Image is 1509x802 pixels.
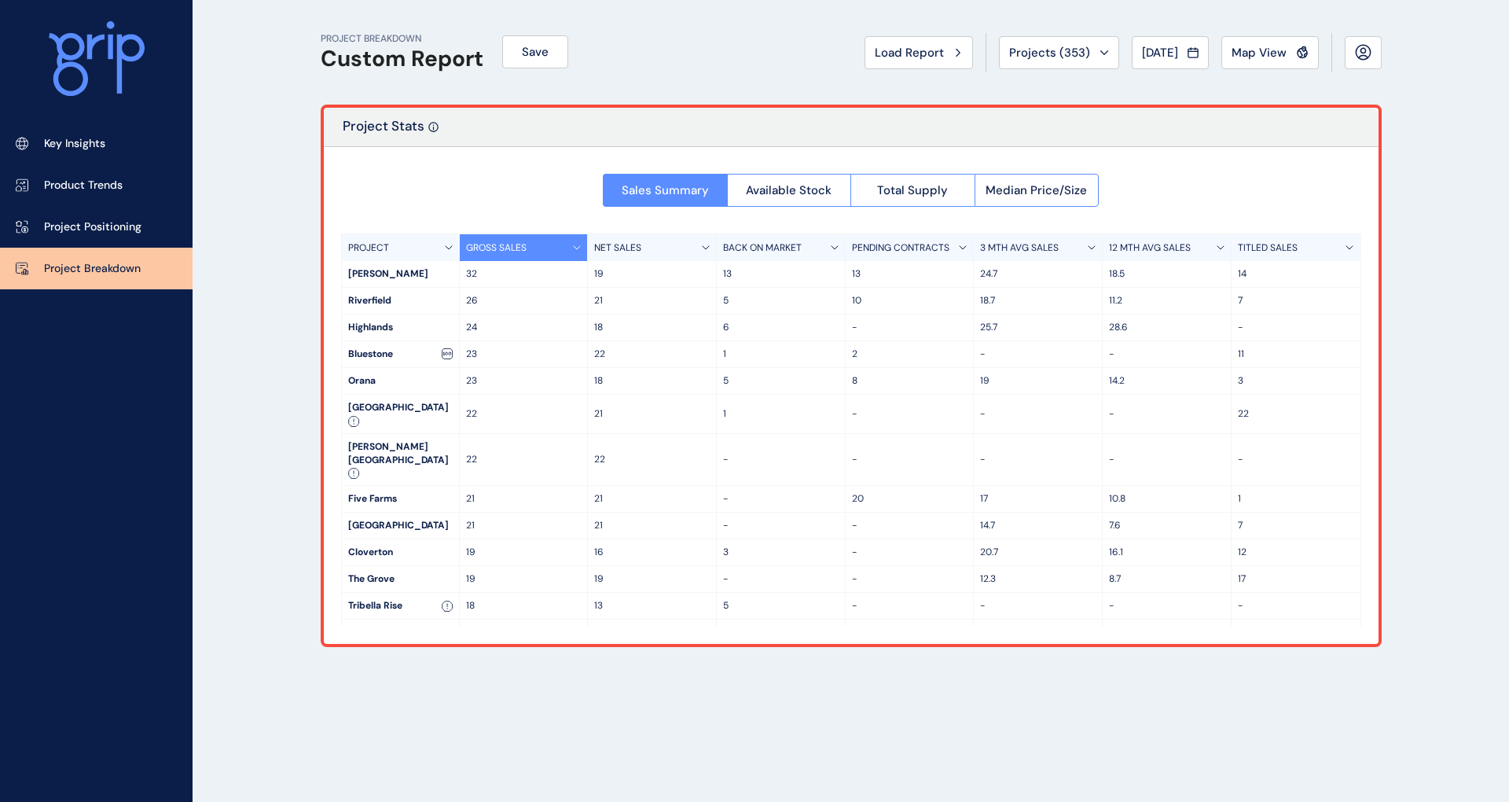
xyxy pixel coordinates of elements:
[1238,294,1354,307] p: 7
[980,267,1096,281] p: 24.7
[723,626,839,639] p: -
[723,321,839,334] p: 6
[342,288,459,314] div: Riverfield
[723,241,802,255] p: BACK ON MARKET
[727,174,851,207] button: Available Stock
[594,348,710,361] p: 22
[875,45,944,61] span: Load Report
[342,395,459,433] div: [GEOGRAPHIC_DATA]
[342,620,459,646] div: Kingsfield
[999,36,1119,69] button: Projects (353)
[603,174,727,207] button: Sales Summary
[723,492,839,506] p: -
[342,368,459,394] div: Orana
[852,241,949,255] p: PENDING CONTRACTS
[1009,45,1090,61] span: Projects ( 353 )
[594,572,710,586] p: 19
[44,261,141,277] p: Project Breakdown
[522,44,549,60] span: Save
[980,374,1096,388] p: 19
[1109,626,1224,639] p: 8.1
[343,117,424,146] p: Project Stats
[342,513,459,539] div: [GEOGRAPHIC_DATA]
[723,453,839,466] p: -
[594,626,710,639] p: 18
[1109,453,1224,466] p: -
[980,453,1096,466] p: -
[342,566,459,592] div: The Grove
[1238,453,1354,466] p: -
[1132,36,1209,69] button: [DATE]
[466,321,582,334] p: 24
[865,36,973,69] button: Load Report
[852,572,967,586] p: -
[466,241,527,255] p: GROSS SALES
[1238,572,1354,586] p: 17
[342,434,459,486] div: [PERSON_NAME][GEOGRAPHIC_DATA]
[466,267,582,281] p: 32
[342,315,459,340] div: Highlands
[594,492,710,506] p: 21
[1238,241,1298,255] p: TITLED SALES
[502,35,568,68] button: Save
[980,599,1096,613] p: -
[321,32,483,46] p: PROJECT BREAKDOWN
[44,136,105,152] p: Key Insights
[723,267,839,281] p: 13
[466,407,582,421] p: 22
[466,294,582,307] p: 26
[975,174,1100,207] button: Median Price/Size
[1221,36,1319,69] button: Map View
[980,241,1059,255] p: 3 MTH AVG SALES
[342,341,459,367] div: Bluestone
[852,546,967,559] p: -
[852,599,967,613] p: -
[466,492,582,506] p: 21
[852,492,967,506] p: 20
[852,519,967,532] p: -
[986,182,1087,198] span: Median Price/Size
[852,374,967,388] p: 8
[44,178,123,193] p: Product Trends
[723,572,839,586] p: -
[850,174,975,207] button: Total Supply
[1109,294,1224,307] p: 11.2
[1109,599,1224,613] p: -
[594,453,710,466] p: 22
[466,572,582,586] p: 19
[1109,519,1224,532] p: 7.6
[1109,572,1224,586] p: 8.7
[1109,267,1224,281] p: 18.5
[852,348,967,361] p: 2
[980,546,1096,559] p: 20.7
[1238,492,1354,506] p: 1
[723,294,839,307] p: 5
[1109,492,1224,506] p: 10.8
[321,46,483,72] h1: Custom Report
[1109,348,1224,361] p: -
[466,519,582,532] p: 21
[1238,348,1354,361] p: 11
[1238,321,1354,334] p: -
[44,219,141,235] p: Project Positioning
[1142,45,1178,61] span: [DATE]
[622,182,709,198] span: Sales Summary
[1238,267,1354,281] p: 14
[348,241,389,255] p: PROJECT
[594,546,710,559] p: 16
[852,294,967,307] p: 10
[594,407,710,421] p: 21
[980,519,1096,532] p: 14.7
[980,294,1096,307] p: 18.7
[746,182,832,198] span: Available Stock
[852,453,967,466] p: -
[1109,321,1224,334] p: 28.6
[1238,546,1354,559] p: 12
[852,267,967,281] p: 13
[466,599,582,613] p: 18
[466,453,582,466] p: 22
[852,626,967,639] p: -
[1232,45,1287,61] span: Map View
[594,321,710,334] p: 18
[342,593,459,619] div: Tribella Rise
